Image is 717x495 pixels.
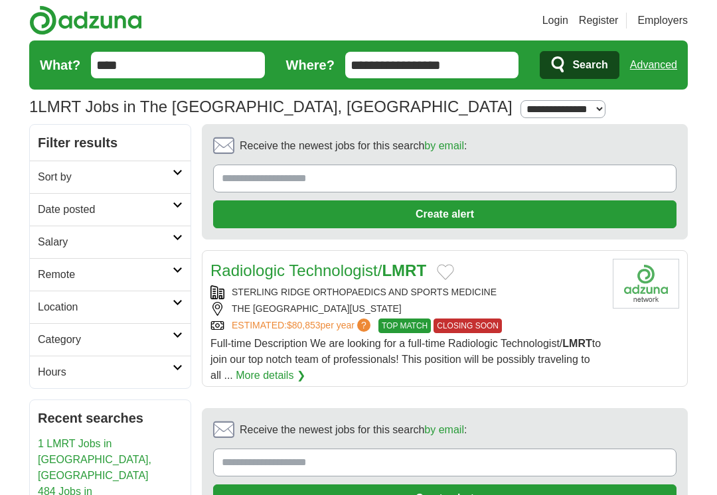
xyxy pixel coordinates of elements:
[38,169,173,185] h2: Sort by
[542,13,568,29] a: Login
[210,338,601,381] span: Full-time Description We are looking for a full-time Radiologic Technologist/ to join our top not...
[213,200,677,228] button: Create alert
[210,302,602,316] div: THE [GEOGRAPHIC_DATA][US_STATE]
[357,318,370,332] span: ?
[30,323,191,356] a: Category
[232,318,373,333] a: ESTIMATED:$80,853per year?
[240,138,467,154] span: Receive the newest jobs for this search :
[579,13,619,29] a: Register
[434,318,502,333] span: CLOSING SOON
[38,438,151,481] a: 1 LMRT Jobs in [GEOGRAPHIC_DATA], [GEOGRAPHIC_DATA]
[236,368,305,384] a: More details ❯
[287,320,321,330] span: $80,853
[562,338,592,349] strong: LMRT
[29,98,513,115] h1: LMRT Jobs in The [GEOGRAPHIC_DATA], [GEOGRAPHIC_DATA]
[424,424,464,435] a: by email
[378,318,431,333] span: TOP MATCH
[240,422,467,438] span: Receive the newest jobs for this search :
[210,261,426,279] a: Radiologic Technologist/LMRT
[30,161,191,193] a: Sort by
[38,202,173,218] h2: Date posted
[29,95,38,119] span: 1
[38,364,173,380] h2: Hours
[38,408,183,428] h2: Recent searches
[210,285,602,299] div: STERLING RIDGE ORTHOPAEDICS AND SPORTS MEDICINE
[38,267,173,283] h2: Remote
[613,259,679,309] img: Company logo
[382,261,426,279] strong: LMRT
[38,234,173,250] h2: Salary
[540,51,619,79] button: Search
[40,55,80,75] label: What?
[30,125,191,161] h2: Filter results
[38,299,173,315] h2: Location
[637,13,688,29] a: Employers
[286,55,335,75] label: Where?
[30,291,191,323] a: Location
[572,52,607,78] span: Search
[30,226,191,258] a: Salary
[437,264,454,280] button: Add to favorite jobs
[30,193,191,226] a: Date posted
[38,332,173,348] h2: Category
[30,258,191,291] a: Remote
[30,356,191,388] a: Hours
[424,140,464,151] a: by email
[630,52,677,78] a: Advanced
[29,5,142,35] img: Adzuna logo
